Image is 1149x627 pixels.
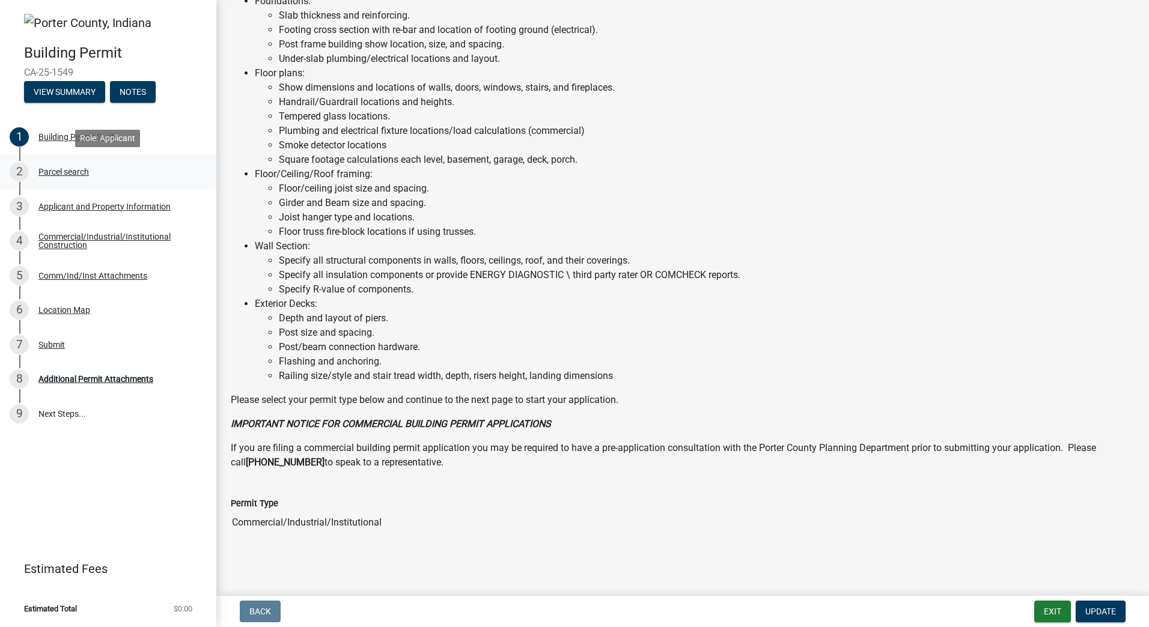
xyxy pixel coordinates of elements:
[279,23,1135,37] li: Footing cross section with re-bar and location of footing ground (electrical).
[10,404,29,423] div: 9
[279,95,1135,109] li: Handrail/Guardrail locations and heights.
[279,253,1135,268] li: Specify all structural components in walls, floors, ceilings, roof, and their coverings.
[110,81,156,103] button: Notes
[38,168,89,176] div: Parcel search
[1076,601,1126,622] button: Update
[10,162,29,181] div: 2
[279,369,1135,383] li: Railing size/style and stair tread width, depth, risers height, landing dimensions
[279,268,1135,282] li: Specify all insulation components or provide ENERGY DIAGNOSTIC \ third party rater OR COMCHECK re...
[38,375,153,383] div: Additional Permit Attachments
[231,500,278,508] label: Permit Type
[279,326,1135,340] li: Post size and spacing.
[1085,607,1116,616] span: Update
[10,557,197,581] a: Estimated Fees
[279,109,1135,124] li: Tempered glass locations.
[110,88,156,97] wm-modal-confirm: Notes
[38,202,171,211] div: Applicant and Property Information
[249,607,271,616] span: Back
[279,181,1135,196] li: Floor/ceiling joist size and spacing.
[240,601,281,622] button: Back
[279,37,1135,52] li: Post frame building show location, size, and spacing.
[38,271,147,280] div: Comm/Ind/Inst Attachments
[279,354,1135,369] li: Flashing and anchoring.
[279,80,1135,95] li: Show dimensions and locations of walls, doors, windows, stairs, and fireplaces.
[279,153,1135,167] li: Square footage calculations each level, basement, garage, deck, porch.
[24,14,151,32] img: Porter County, Indiana
[279,138,1135,153] li: Smoke detector locations
[246,456,325,468] strong: [PHONE_NUMBER]
[24,44,207,62] h4: Building Permit
[255,239,1135,297] li: Wall Section:
[24,67,192,78] span: CA-25-1549
[38,133,118,141] div: Building Permit Guide
[279,340,1135,354] li: Post/beam connection hardware.
[255,66,1135,167] li: Floor plans:
[10,300,29,320] div: 6
[279,225,1135,239] li: Floor truss fire-block locations if using trusses.
[279,282,1135,297] li: Specify R-value of components.
[279,311,1135,326] li: Depth and layout of piers.
[231,393,1135,407] p: Please select your permit type below and continue to the next page to start your application.
[10,335,29,354] div: 7
[279,196,1135,210] li: Girder and Beam size and spacing.
[75,130,140,147] div: Role: Applicant
[279,8,1135,23] li: Slab thickness and reinforcing.
[38,341,65,349] div: Submit
[38,232,197,249] div: Commercial/Industrial/Institutional Construction
[279,210,1135,225] li: Joist hanger type and locations.
[38,306,90,314] div: Location Map
[279,124,1135,138] li: Plumbing and electrical fixture locations/load calculations (commercial)
[279,52,1135,66] li: Under-slab plumbing/electrical locations and layout.
[24,81,105,103] button: View Summary
[174,605,192,613] span: $0.00
[231,418,551,429] strong: IMPORTANT NOTICE FOR COMMERCIAL BUILDING PERMIT APPLICATIONS
[10,197,29,216] div: 3
[255,167,1135,239] li: Floor/Ceiling/Roof framing:
[255,297,1135,383] li: Exterior Decks:
[231,441,1135,470] p: If you are filing a commercial building permit application you may be required to have a pre-appl...
[10,369,29,389] div: 8
[10,127,29,147] div: 1
[10,231,29,250] div: 4
[24,605,77,613] span: Estimated Total
[10,266,29,285] div: 5
[1034,601,1071,622] button: Exit
[24,88,105,97] wm-modal-confirm: Summary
